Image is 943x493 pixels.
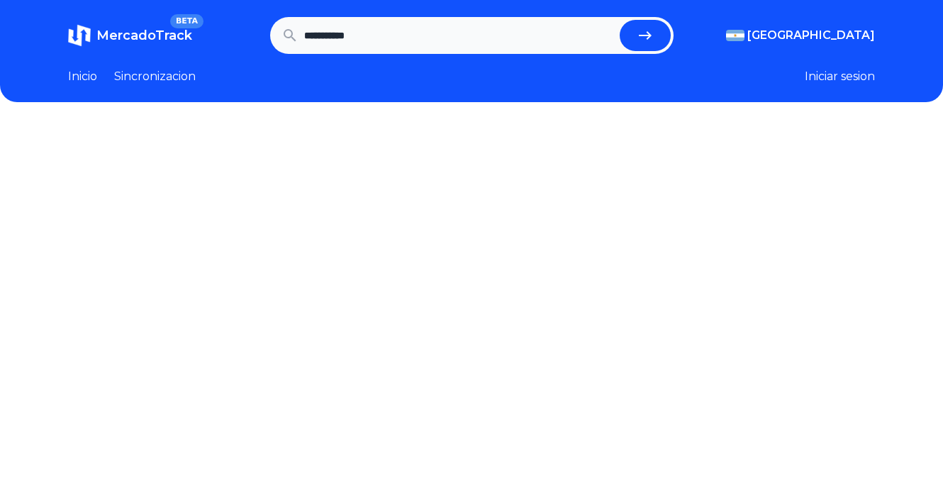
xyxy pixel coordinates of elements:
[170,14,203,28] span: BETA
[96,28,192,43] span: MercadoTrack
[726,30,744,41] img: Argentina
[726,27,875,44] button: [GEOGRAPHIC_DATA]
[114,68,196,85] a: Sincronizacion
[68,24,192,47] a: MercadoTrackBETA
[68,68,97,85] a: Inicio
[747,27,875,44] span: [GEOGRAPHIC_DATA]
[805,68,875,85] button: Iniciar sesion
[68,24,91,47] img: MercadoTrack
